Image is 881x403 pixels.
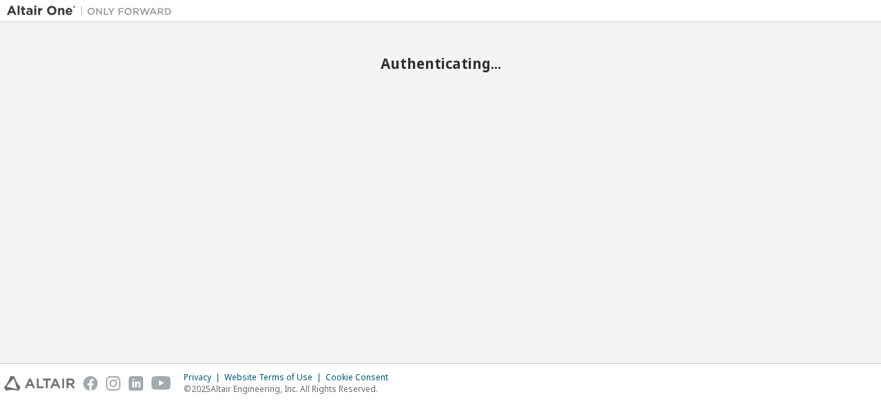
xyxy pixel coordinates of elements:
[224,372,326,383] div: Website Terms of Use
[7,4,179,18] img: Altair One
[326,372,396,383] div: Cookie Consent
[184,372,224,383] div: Privacy
[83,376,98,391] img: facebook.svg
[129,376,143,391] img: linkedin.svg
[106,376,120,391] img: instagram.svg
[184,383,396,395] p: © 2025 Altair Engineering, Inc. All Rights Reserved.
[4,376,75,391] img: altair_logo.svg
[7,54,874,72] h2: Authenticating...
[151,376,171,391] img: youtube.svg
